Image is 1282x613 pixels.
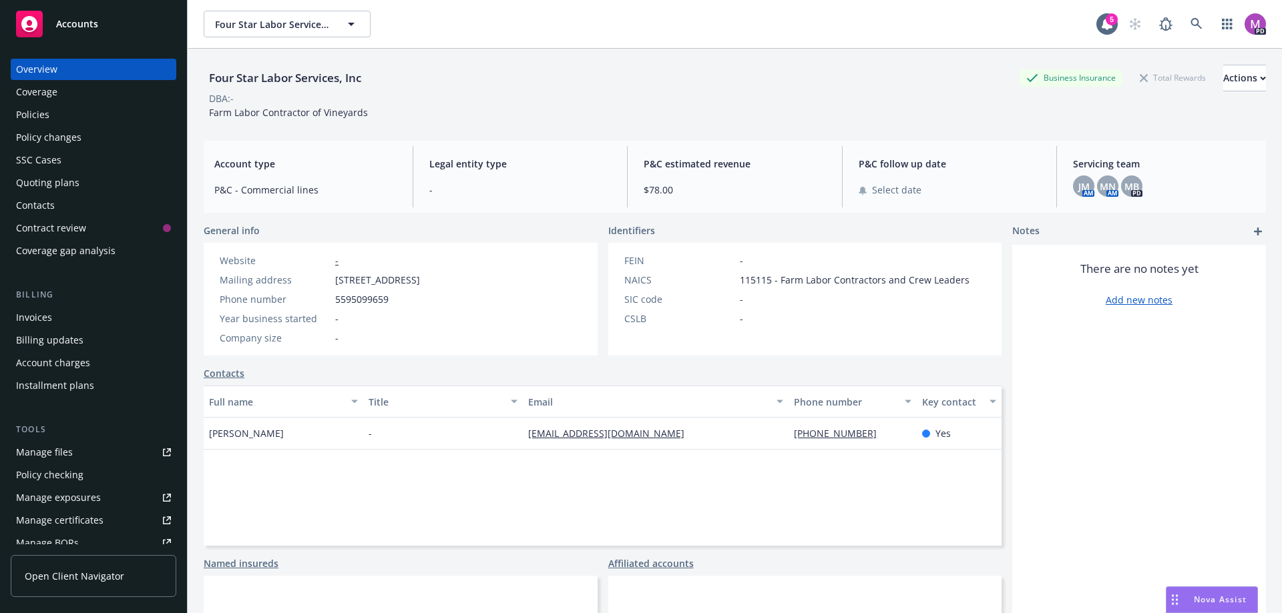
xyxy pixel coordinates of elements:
[1078,179,1090,193] span: JM
[335,292,389,306] span: 5595099659
[740,273,970,287] span: 115115 - Farm Labor Contractors and Crew Leaders
[369,426,372,440] span: -
[1214,11,1241,37] a: Switch app
[1133,69,1213,86] div: Total Rewards
[1106,13,1118,25] div: 5
[220,273,330,287] div: Mailing address
[624,312,734,326] div: CSLB
[204,11,371,37] button: Four Star Labor Services, Inc
[220,253,330,267] div: Website
[204,556,278,570] a: Named insureds
[11,240,176,261] a: Coverage gap analysis
[11,464,176,486] a: Policy checking
[11,127,176,148] a: Policy changes
[859,157,1041,171] span: P&C follow up date
[16,172,79,193] div: Quoting plans
[11,487,176,508] a: Manage exposures
[11,423,176,436] div: Tools
[16,510,103,531] div: Manage certificates
[1183,11,1210,37] a: Search
[369,395,503,409] div: Title
[11,172,176,193] a: Quoting plans
[523,386,789,418] button: Email
[1020,69,1122,86] div: Business Insurance
[16,442,73,463] div: Manage files
[16,59,57,80] div: Overview
[740,312,743,326] span: -
[11,307,176,328] a: Invoices
[11,104,176,125] a: Policies
[11,217,176,239] a: Contract review
[1073,157,1255,171] span: Servicing team
[740,253,743,267] span: -
[16,375,94,396] div: Installment plans
[11,330,176,351] a: Billing updates
[1223,65,1266,91] button: Actions
[209,395,343,409] div: Full name
[935,426,951,440] span: Yes
[16,149,61,171] div: SSC Cases
[16,104,49,125] div: Policies
[624,253,734,267] div: FEIN
[1194,594,1247,605] span: Nova Assist
[220,331,330,345] div: Company size
[16,487,101,508] div: Manage exposures
[204,366,244,380] a: Contacts
[16,195,55,216] div: Contacts
[1100,179,1116,193] span: MN
[1124,179,1139,193] span: MB
[335,273,420,287] span: [STREET_ADDRESS]
[922,395,982,409] div: Key contact
[11,59,176,80] a: Overview
[25,569,124,583] span: Open Client Navigator
[16,127,81,148] div: Policy changes
[214,157,397,171] span: Account type
[16,81,57,103] div: Coverage
[209,106,368,119] span: Farm Labor Contractor of Vineyards
[11,442,176,463] a: Manage files
[1152,11,1179,37] a: Report a Bug
[1250,223,1266,239] a: add
[335,312,339,326] span: -
[209,426,284,440] span: [PERSON_NAME]
[16,352,90,374] div: Account charges
[644,157,826,171] span: P&C estimated revenue
[740,292,743,306] span: -
[1245,13,1266,35] img: photo
[1080,261,1199,277] span: There are no notes yet
[11,352,176,374] a: Account charges
[209,91,234,105] div: DBA: -
[794,427,887,440] a: [PHONE_NUMBER]
[16,307,52,328] div: Invoices
[11,5,176,43] a: Accounts
[872,183,921,197] span: Select date
[16,464,83,486] div: Policy checking
[11,375,176,396] a: Installment plans
[1122,11,1148,37] a: Start snowing
[1166,587,1183,612] div: Drag to move
[215,17,331,31] span: Four Star Labor Services, Inc
[11,195,176,216] a: Contacts
[624,273,734,287] div: NAICS
[1012,223,1040,239] span: Notes
[56,19,98,29] span: Accounts
[220,292,330,306] div: Phone number
[624,292,734,306] div: SIC code
[335,254,339,267] a: -
[429,157,612,171] span: Legal entity type
[16,217,86,239] div: Contract review
[644,183,826,197] span: $78.00
[363,386,523,418] button: Title
[204,386,363,418] button: Full name
[1166,586,1258,613] button: Nova Assist
[220,312,330,326] div: Year business started
[608,223,655,237] span: Identifiers
[16,240,116,261] div: Coverage gap analysis
[11,81,176,103] a: Coverage
[204,69,367,87] div: Four Star Labor Services, Inc
[789,386,916,418] button: Phone number
[16,532,79,554] div: Manage BORs
[204,223,260,237] span: General info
